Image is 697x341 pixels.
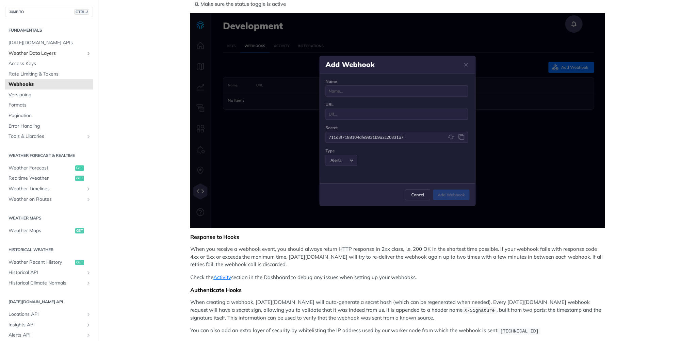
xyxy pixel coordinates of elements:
span: get [75,176,84,181]
a: Versioning [5,90,93,100]
span: Locations API [9,311,84,318]
a: Weather TimelinesShow subpages for Weather Timelines [5,184,93,194]
h2: Historical Weather [5,247,93,253]
a: Alerts APIShow subpages for Alerts API [5,330,93,340]
span: Weather on Routes [9,196,84,203]
span: Weather Recent History [9,259,74,266]
li: Make sure the status toggle is active [200,0,605,8]
p: You can also add an extra layer of security by whitelisting the IP address used by our worker nod... [190,327,605,335]
button: Show subpages for Weather Timelines [86,186,91,192]
span: get [75,260,84,265]
a: Rate Limiting & Tokens [5,69,93,79]
a: Formats [5,100,93,110]
div: Authenticate Hooks [190,287,605,293]
a: Pagination [5,111,93,121]
h2: [DATE][DOMAIN_NAME] API [5,299,93,305]
span: Weather Forecast [9,165,74,172]
span: Weather Maps [9,227,74,234]
p: Check the section in the Dashboard to debug any issues when setting up your webhooks. [190,274,605,281]
button: Show subpages for Historical API [86,270,91,275]
a: Access Keys [5,59,93,69]
button: Show subpages for Alerts API [86,332,91,338]
button: JUMP TOCTRL-/ [5,7,93,17]
a: Weather Forecastget [5,163,93,173]
span: [DATE][DOMAIN_NAME] APIs [9,39,91,46]
span: Weather Timelines [9,185,84,192]
a: [DATE][DOMAIN_NAME] APIs [5,38,93,48]
span: get [75,165,84,171]
span: Historical API [9,269,84,276]
a: Weather Data LayersShow subpages for Weather Data Layers [5,48,93,59]
a: Realtime Weatherget [5,173,93,183]
button: Show subpages for Historical Climate Normals [86,280,91,286]
span: CTRL-/ [74,9,89,15]
span: get [75,228,84,233]
img: Screen Shot 2021-03-31 at 11.39.27.png [190,13,605,228]
a: Webhooks [5,79,93,90]
span: Rate Limiting & Tokens [9,71,91,78]
span: Expand image [190,13,605,228]
a: Tools & LibrariesShow subpages for Tools & Libraries [5,131,93,142]
a: Insights APIShow subpages for Insights API [5,320,93,330]
a: Error Handling [5,121,93,131]
button: Show subpages for Locations API [86,312,91,317]
a: Historical APIShow subpages for Historical API [5,267,93,278]
a: Locations APIShow subpages for Locations API [5,309,93,320]
span: Tools & Libraries [9,133,84,140]
span: Versioning [9,92,91,98]
span: Access Keys [9,60,91,67]
span: Alerts API [9,332,84,339]
span: X-Signature [464,308,495,313]
span: Error Handling [9,123,91,130]
p: When you receive a webhook event, you should always return HTTP response in 2xx class, i.e. 200 O... [190,245,605,269]
a: Weather Recent Historyget [5,257,93,267]
span: Pagination [9,112,91,119]
span: [TECHNICAL_ID] [500,328,538,334]
span: Weather Data Layers [9,50,84,57]
span: Realtime Weather [9,175,74,182]
span: Webhooks [9,81,91,88]
h2: Weather Maps [5,215,93,221]
span: Formats [9,102,91,109]
a: Historical Climate NormalsShow subpages for Historical Climate Normals [5,278,93,288]
button: Show subpages for Weather Data Layers [86,51,91,56]
a: Activity [213,274,231,280]
p: When creating a webhook, [DATE][DOMAIN_NAME] will auto-generate a secret hash (which can be regen... [190,298,605,322]
h2: Weather Forecast & realtime [5,152,93,159]
span: Historical Climate Normals [9,280,84,287]
button: Show subpages for Insights API [86,322,91,328]
a: Weather on RoutesShow subpages for Weather on Routes [5,194,93,205]
a: Weather Mapsget [5,226,93,236]
h2: Fundamentals [5,27,93,33]
button: Show subpages for Weather on Routes [86,197,91,202]
div: Response to Hooks [190,233,605,240]
span: Insights API [9,322,84,328]
button: Show subpages for Tools & Libraries [86,134,91,139]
